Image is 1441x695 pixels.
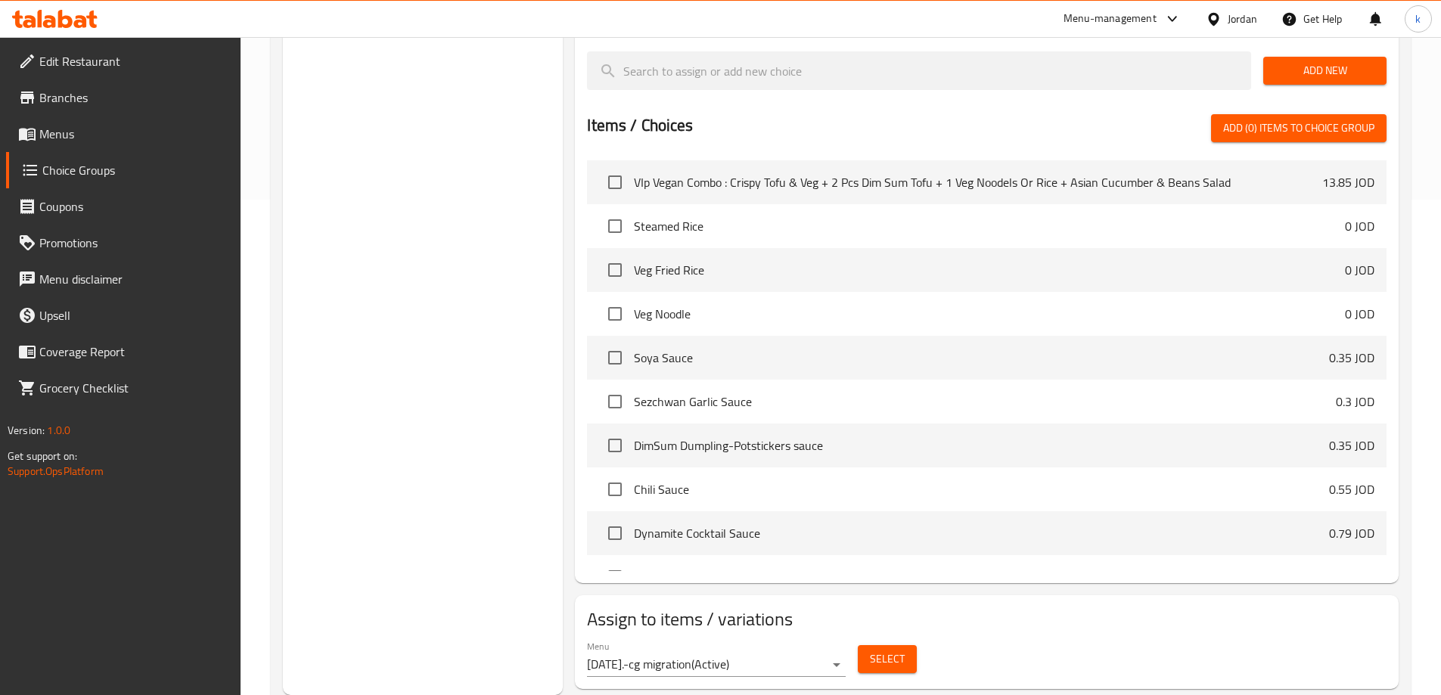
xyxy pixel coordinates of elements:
[39,52,228,70] span: Edit Restaurant
[599,561,631,593] span: Select choice
[39,270,228,288] span: Menu disclaimer
[1336,392,1374,411] p: 0.3 JOD
[1329,524,1374,542] p: 0.79 JOD
[599,342,631,374] span: Select choice
[634,261,1345,279] span: Veg Fried Rice
[42,161,228,179] span: Choice Groups
[6,152,241,188] a: Choice Groups
[6,370,241,406] a: Grocery Checklist
[599,210,631,242] span: Select choice
[6,79,241,116] a: Branches
[1275,61,1374,80] span: Add New
[634,173,1322,191] span: VIp Vegan Combo : Crispy Tofu & Veg + 2 Pcs Dim Sum Tofu + 1 Veg Noodels Or Rice + Asian Cucumber...
[587,653,846,677] div: [DATE].-cg migration(Active)
[1415,11,1421,27] span: k
[8,461,104,481] a: Support.OpsPlatform
[6,261,241,297] a: Menu disclaimer
[1263,57,1387,85] button: Add New
[634,524,1329,542] span: Dynamite Cocktail Sauce
[599,298,631,330] span: Select choice
[1329,568,1374,586] p: 0.65 JOD
[6,297,241,334] a: Upsell
[39,125,228,143] span: Menus
[8,446,77,466] span: Get support on:
[1329,480,1374,498] p: 0.55 JOD
[1064,10,1157,28] div: Menu-management
[1329,349,1374,367] p: 0.35 JOD
[870,650,905,669] span: Select
[47,420,70,440] span: 1.0.0
[39,343,228,361] span: Coverage Report
[599,254,631,286] span: Select choice
[634,480,1329,498] span: Chili Sauce
[1345,217,1374,235] p: 0 JOD
[1211,114,1387,142] button: Add (0) items to choice group
[587,642,609,651] label: Menu
[6,188,241,225] a: Coupons
[6,334,241,370] a: Coverage Report
[599,473,631,505] span: Select choice
[1329,436,1374,455] p: 0.35 JOD
[39,379,228,397] span: Grocery Checklist
[1345,305,1374,323] p: 0 JOD
[599,166,631,198] span: Select choice
[599,386,631,417] span: Select choice
[6,43,241,79] a: Edit Restaurant
[39,88,228,107] span: Branches
[587,51,1251,90] input: search
[8,420,45,440] span: Version:
[599,430,631,461] span: Select choice
[39,306,228,324] span: Upsell
[1322,173,1374,191] p: 13.85 JOD
[634,305,1345,323] span: Veg Noodle
[1223,119,1374,138] span: Add (0) items to choice group
[39,234,228,252] span: Promotions
[858,645,917,673] button: Select
[587,114,693,137] h2: Items / Choices
[1228,11,1257,27] div: Jordan
[587,607,1387,631] h2: Assign to items / variations
[39,197,228,216] span: Coupons
[634,217,1345,235] span: Steamed Rice
[634,349,1329,367] span: Soya Sauce
[6,116,241,152] a: Menus
[599,517,631,549] span: Select choice
[6,225,241,261] a: Promotions
[634,436,1329,455] span: DimSum Dumpling-Potstickers sauce
[634,568,1329,586] span: Sweet & Sour Sauce
[634,392,1336,411] span: Sezchwan Garlic Sauce
[1345,261,1374,279] p: 0 JOD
